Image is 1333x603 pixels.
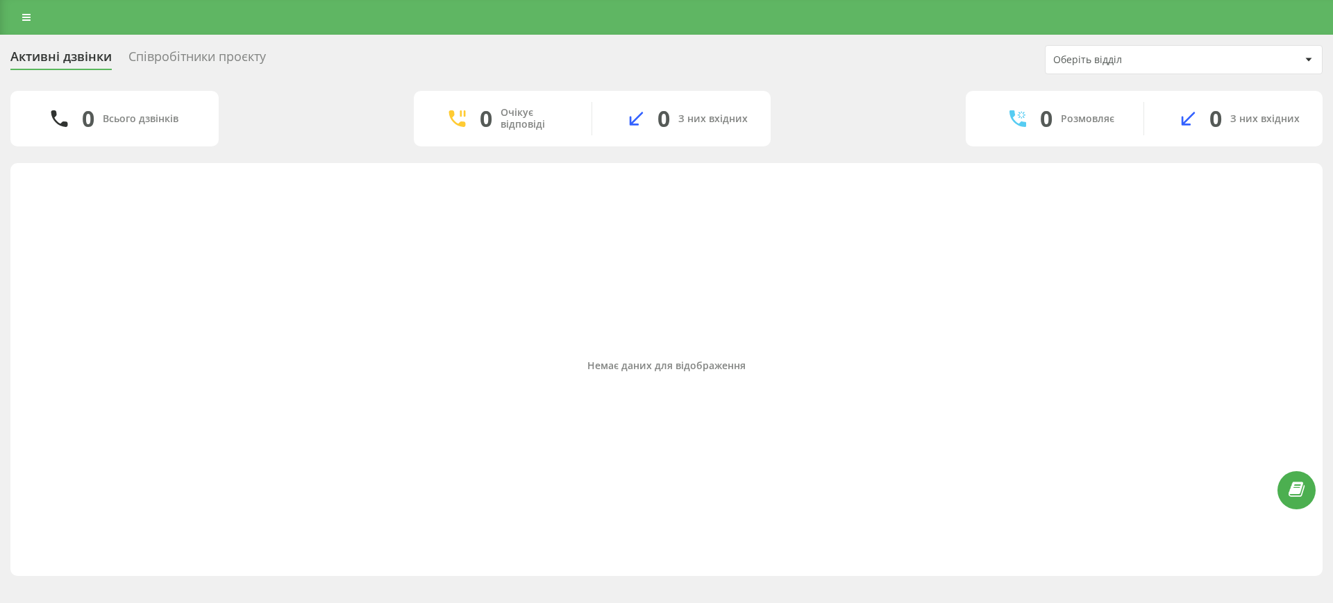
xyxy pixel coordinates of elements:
[1061,113,1114,125] div: Розмовляє
[22,360,1311,372] div: Немає даних для відображення
[678,113,748,125] div: З них вхідних
[501,107,571,130] div: Очікує відповіді
[10,49,112,71] div: Активні дзвінки
[657,105,670,132] div: 0
[1209,105,1222,132] div: 0
[103,113,178,125] div: Всього дзвінків
[1053,54,1219,66] div: Оберіть відділ
[1230,113,1300,125] div: З них вхідних
[82,105,94,132] div: 0
[480,105,492,132] div: 0
[1040,105,1053,132] div: 0
[128,49,266,71] div: Співробітники проєкту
